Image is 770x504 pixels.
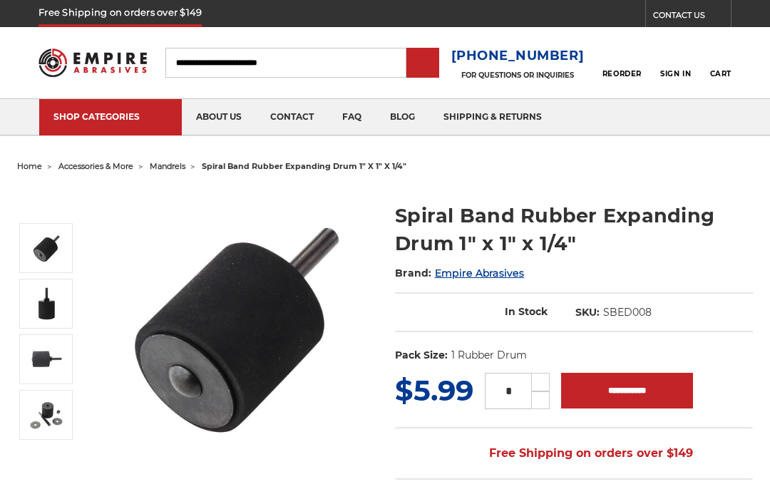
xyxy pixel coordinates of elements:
img: Black Hawk 1 inch x 1 inch expanding rubber drum for spiral bands, ideal for professional metalwork. [29,286,64,322]
a: mandrels [150,161,185,171]
img: Disassembled view of Empire Abrasives' 1 inch x 1 inch rubber expanding drum for die grinders. [29,397,64,433]
a: faq [328,99,376,135]
dd: SBED008 [603,305,652,320]
span: Sign In [660,69,691,78]
span: In Stock [505,305,548,318]
span: Reorder [602,69,642,78]
a: shipping & returns [429,99,556,135]
a: contact [256,99,328,135]
button: Next [30,443,64,473]
a: [PHONE_NUMBER] [451,46,585,66]
img: Empire Abrasives [38,41,147,83]
a: blog [376,99,429,135]
a: home [17,161,42,171]
img: Side profile of Empire Abrasives' 1 inch x 1 inch rubber drum, compatible with high-speed die gri... [29,341,64,377]
p: FOR QUESTIONS OR INQUIRIES [451,71,585,80]
button: Previous [30,192,64,223]
a: about us [182,99,256,135]
a: Empire Abrasives [435,267,524,279]
a: Cart [710,47,731,78]
span: Free Shipping on orders over $149 [455,439,693,468]
span: Brand: [395,267,432,279]
span: $5.99 [395,373,473,408]
span: spiral band rubber expanding drum 1" x 1" x 1/4" [202,161,406,171]
dt: Pack Size: [395,348,448,363]
h1: Spiral Band Rubber Expanding Drum 1" x 1" x 1/4" [395,202,753,257]
span: Cart [710,69,731,78]
div: SHOP CATEGORIES [53,111,168,122]
img: BHA's 1 inch x 1 inch rubber drum bottom profile, for reliable spiral band attachment. [29,230,64,266]
a: accessories & more [58,161,133,171]
img: BHA's 1 inch x 1 inch rubber drum bottom profile, for reliable spiral band attachment. [96,187,375,466]
a: Reorder [602,47,642,78]
dd: 1 Rubber Drum [451,348,527,363]
a: CONTACT US [653,7,731,27]
dt: SKU: [575,305,600,320]
input: Submit [409,49,437,78]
